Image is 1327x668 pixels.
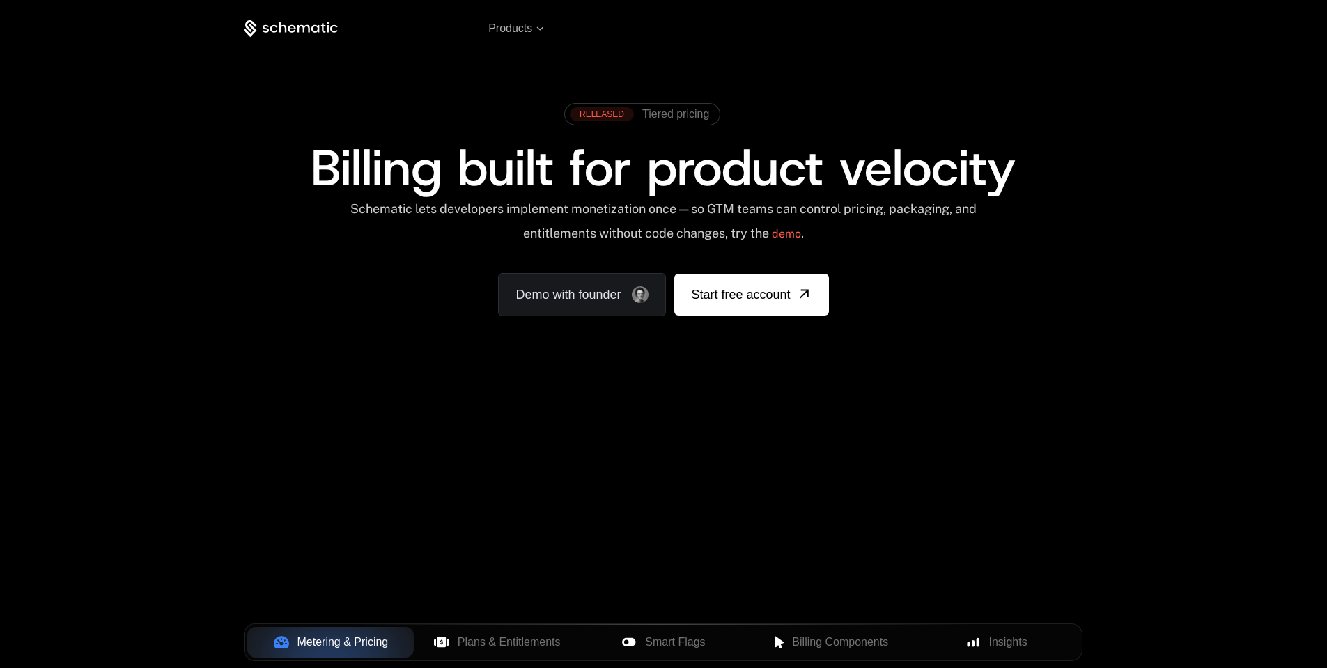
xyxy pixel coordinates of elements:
[747,627,913,658] button: Billing Components
[772,217,801,251] a: demo
[414,627,580,658] button: Plans & Entitlements
[349,201,978,251] div: Schematic lets developers implement monetization once — so GTM teams can control pricing, packagi...
[311,134,1016,201] span: Billing built for product velocity
[498,273,666,316] a: Demo with founder, ,[object Object]
[570,107,709,121] a: [object Object],[object Object]
[570,107,634,121] div: RELEASED
[297,634,389,651] span: Metering & Pricing
[645,634,705,651] span: Smart Flags
[792,634,888,651] span: Billing Components
[674,274,828,316] a: [object Object]
[989,634,1027,651] span: Insights
[642,108,709,121] span: Tiered pricing
[247,627,414,658] button: Metering & Pricing
[691,285,790,304] span: Start free account
[580,627,747,658] button: Smart Flags
[488,22,532,35] span: Products
[632,286,649,303] img: Founder
[913,627,1080,658] button: Insights
[458,634,561,651] span: Plans & Entitlements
